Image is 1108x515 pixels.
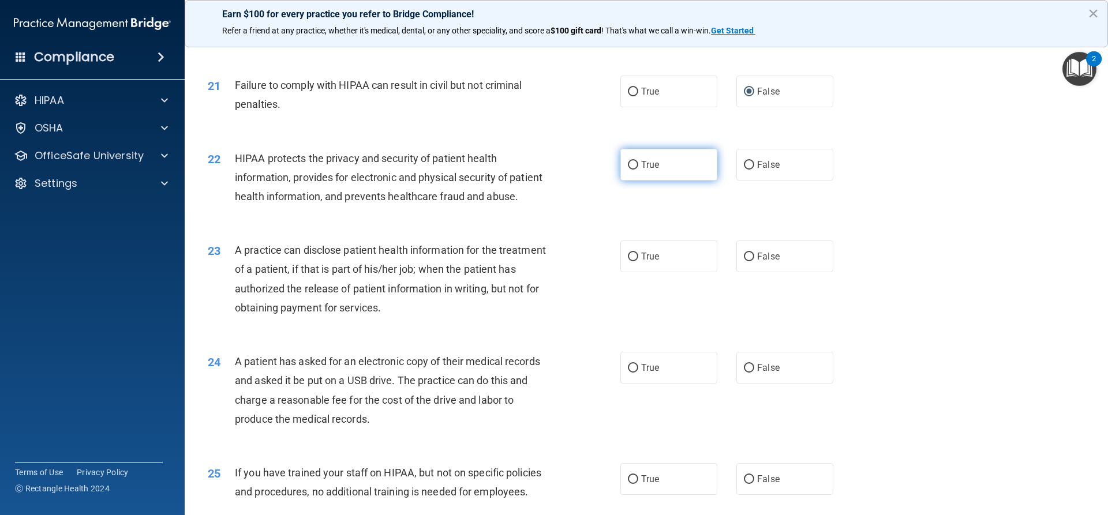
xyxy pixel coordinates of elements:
[14,176,168,190] a: Settings
[235,467,541,498] span: If you have trained your staff on HIPAA, but not on specific policies and procedures, no addition...
[757,159,780,170] span: False
[641,159,659,170] span: True
[235,152,542,202] span: HIPAA protects the privacy and security of patient health information, provides for electronic an...
[208,152,220,166] span: 22
[628,161,638,170] input: True
[757,473,780,484] span: False
[235,244,546,314] span: A practice can disclose patient health information for the treatment of a patient, if that is par...
[744,161,754,170] input: False
[641,362,659,373] span: True
[35,121,63,135] p: OSHA
[1088,4,1099,22] button: Close
[744,475,754,484] input: False
[15,467,63,478] a: Terms of Use
[757,86,780,97] span: False
[1062,52,1096,86] button: Open Resource Center, 2 new notifications
[14,121,168,135] a: OSHA
[641,251,659,262] span: True
[744,364,754,373] input: False
[14,12,171,35] img: PMB logo
[208,467,220,480] span: 25
[551,26,601,35] strong: $100 gift card
[77,467,129,478] a: Privacy Policy
[35,149,144,163] p: OfficeSafe University
[744,253,754,261] input: False
[208,355,220,369] span: 24
[744,88,754,96] input: False
[235,355,540,425] span: A patient has asked for an electronic copy of their medical records and asked it be put on a USB ...
[628,253,638,261] input: True
[1092,59,1096,74] div: 2
[35,176,77,190] p: Settings
[711,26,755,35] a: Get Started
[14,93,168,107] a: HIPAA
[757,362,780,373] span: False
[235,79,522,110] span: Failure to comply with HIPAA can result in civil but not criminal penalties.
[757,251,780,262] span: False
[222,26,551,35] span: Refer a friend at any practice, whether it's medical, dental, or any other speciality, and score a
[15,483,110,494] span: Ⓒ Rectangle Health 2024
[628,475,638,484] input: True
[628,88,638,96] input: True
[628,364,638,373] input: True
[208,244,220,258] span: 23
[222,9,1070,20] p: Earn $100 for every practice you refer to Bridge Compliance!
[208,79,220,93] span: 21
[711,26,754,35] strong: Get Started
[35,93,64,107] p: HIPAA
[641,473,659,484] span: True
[641,86,659,97] span: True
[14,149,168,163] a: OfficeSafe University
[34,49,114,65] h4: Compliance
[601,26,711,35] span: ! That's what we call a win-win.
